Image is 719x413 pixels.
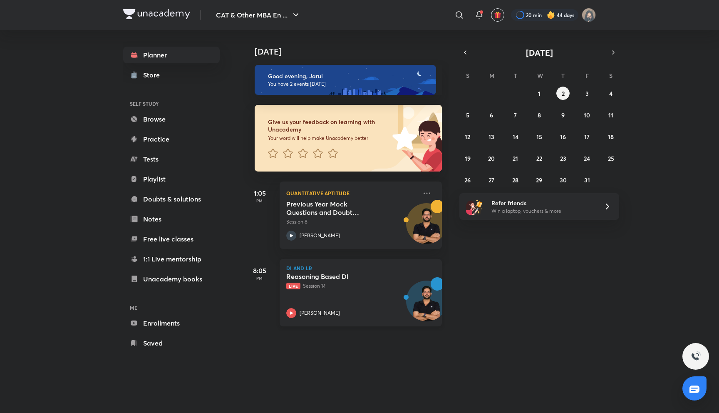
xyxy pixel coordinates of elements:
[485,152,498,165] button: October 20, 2025
[514,111,517,119] abbr: October 7, 2025
[560,133,566,141] abbr: October 16, 2025
[143,70,165,80] div: Store
[536,154,542,162] abbr: October 22, 2025
[580,173,594,187] button: October 31, 2025
[211,7,306,23] button: CAT & Other MBA En ...
[123,335,220,351] a: Saved
[123,271,220,287] a: Unacademy books
[243,276,276,281] p: PM
[556,130,570,143] button: October 16, 2025
[123,47,220,63] a: Planner
[514,72,517,80] abbr: Tuesday
[123,151,220,167] a: Tests
[123,9,190,19] img: Company Logo
[533,108,546,122] button: October 8, 2025
[491,199,594,207] h6: Refer friends
[268,81,429,87] p: You have 2 events [DATE]
[268,118,389,133] h6: Give us your feedback on learning with Unacademy
[123,191,220,207] a: Doubts & solutions
[584,111,590,119] abbr: October 10, 2025
[533,130,546,143] button: October 15, 2025
[580,87,594,100] button: October 3, 2025
[123,111,220,127] a: Browse
[537,72,543,80] abbr: Wednesday
[526,47,553,58] span: [DATE]
[609,90,612,97] abbr: October 4, 2025
[536,133,542,141] abbr: October 15, 2025
[286,200,390,216] h5: Previous Year Mock Questions and Doubt Clearing
[485,173,498,187] button: October 27, 2025
[123,315,220,331] a: Enrollments
[465,133,470,141] abbr: October 12, 2025
[609,72,612,80] abbr: Saturday
[123,97,220,111] h6: SELF STUDY
[580,130,594,143] button: October 17, 2025
[461,152,474,165] button: October 19, 2025
[461,130,474,143] button: October 12, 2025
[509,152,522,165] button: October 21, 2025
[268,72,429,80] h6: Good evening, Jarul
[255,65,436,95] img: evening
[123,211,220,227] a: Notes
[471,47,607,58] button: [DATE]
[556,87,570,100] button: October 2, 2025
[513,154,518,162] abbr: October 21, 2025
[286,218,417,226] p: Session 8
[255,47,450,57] h4: [DATE]
[123,301,220,315] h6: ME
[123,9,190,21] a: Company Logo
[582,8,596,22] img: Jarul Jangid
[509,108,522,122] button: October 7, 2025
[584,133,590,141] abbr: October 17, 2025
[466,198,483,215] img: referral
[608,111,613,119] abbr: October 11, 2025
[547,11,555,19] img: streak
[562,90,565,97] abbr: October 2, 2025
[461,108,474,122] button: October 5, 2025
[560,154,566,162] abbr: October 23, 2025
[407,208,446,248] img: Avatar
[465,154,471,162] abbr: October 19, 2025
[286,272,390,281] h5: Reasoning Based DI
[491,207,594,215] p: Win a laptop, vouchers & more
[513,133,518,141] abbr: October 14, 2025
[286,283,300,289] span: Live
[561,111,565,119] abbr: October 9, 2025
[491,8,504,22] button: avatar
[538,111,541,119] abbr: October 8, 2025
[485,108,498,122] button: October 6, 2025
[123,251,220,267] a: 1:1 Live mentorship
[286,266,435,271] p: DI and LR
[243,198,276,203] p: PM
[512,176,518,184] abbr: October 28, 2025
[580,152,594,165] button: October 24, 2025
[243,188,276,198] h5: 1:05
[561,72,565,80] abbr: Thursday
[243,266,276,276] h5: 8:05
[123,67,220,83] a: Store
[608,133,614,141] abbr: October 18, 2025
[538,90,540,97] abbr: October 1, 2025
[489,72,494,80] abbr: Monday
[585,72,589,80] abbr: Friday
[509,130,522,143] button: October 14, 2025
[485,130,498,143] button: October 13, 2025
[123,131,220,147] a: Practice
[407,285,446,325] img: Avatar
[466,72,469,80] abbr: Sunday
[533,87,546,100] button: October 1, 2025
[580,108,594,122] button: October 10, 2025
[464,176,471,184] abbr: October 26, 2025
[123,171,220,187] a: Playlist
[488,133,494,141] abbr: October 13, 2025
[490,111,493,119] abbr: October 6, 2025
[466,111,469,119] abbr: October 5, 2025
[286,188,417,198] p: Quantitative Aptitude
[509,173,522,187] button: October 28, 2025
[556,173,570,187] button: October 30, 2025
[585,90,589,97] abbr: October 3, 2025
[608,154,614,162] abbr: October 25, 2025
[300,309,340,317] p: [PERSON_NAME]
[556,108,570,122] button: October 9, 2025
[584,154,590,162] abbr: October 24, 2025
